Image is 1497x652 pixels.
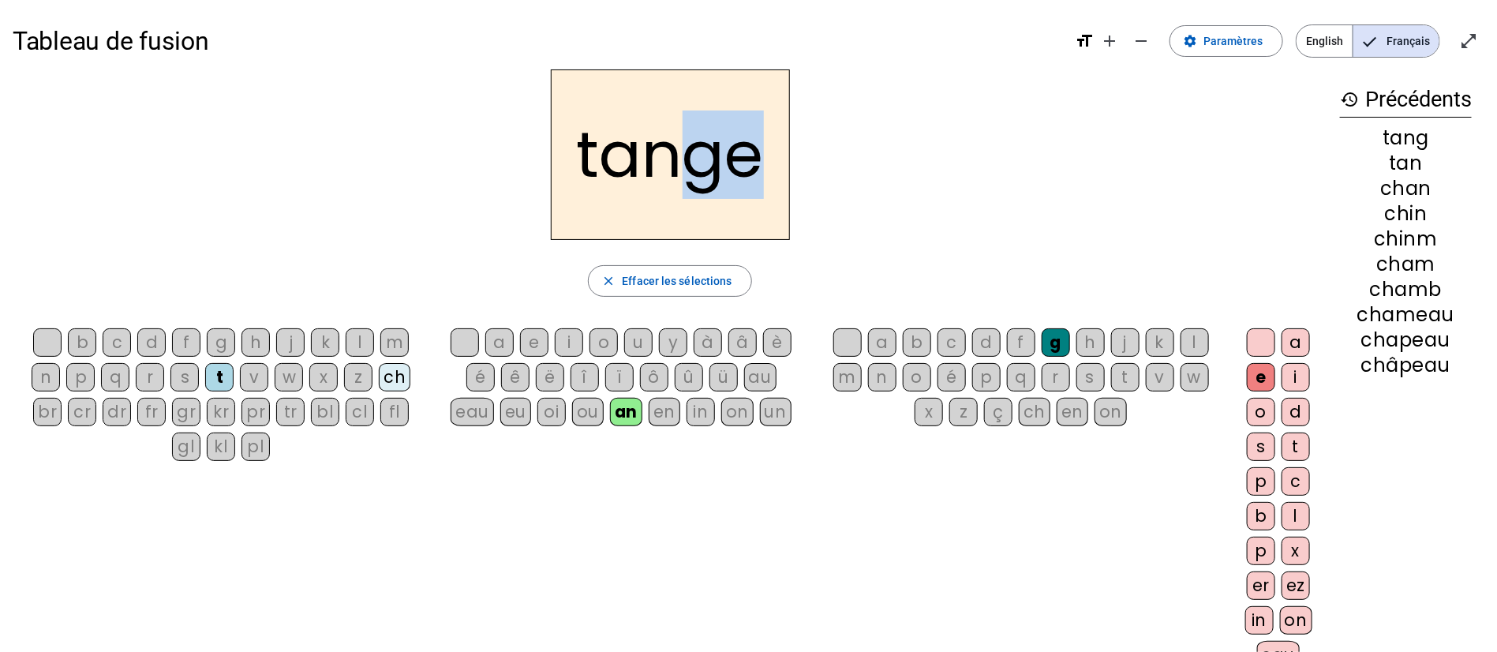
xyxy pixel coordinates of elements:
div: é [937,363,966,392]
div: au [744,363,777,392]
div: q [101,363,129,392]
div: ç [984,398,1012,426]
div: on [1095,398,1127,426]
div: chinm [1340,230,1472,249]
div: on [721,398,754,426]
div: bl [311,398,339,426]
div: p [1247,467,1275,496]
div: é [466,363,495,392]
div: f [1007,328,1035,357]
div: ë [536,363,564,392]
div: e [1247,363,1275,392]
div: à [694,328,722,357]
div: fr [137,398,166,426]
mat-icon: history [1340,90,1359,109]
div: l [1181,328,1209,357]
div: in [1245,606,1274,635]
div: ê [501,363,530,392]
h3: Précédents [1340,82,1472,118]
div: d [1282,398,1310,426]
div: c [937,328,966,357]
div: ez [1282,571,1310,600]
div: â [728,328,757,357]
div: g [1042,328,1070,357]
div: l [1282,502,1310,530]
span: Paramètres [1203,32,1263,51]
div: z [949,398,978,426]
div: châpeau [1340,356,1472,375]
div: ch [379,363,410,392]
div: b [1247,502,1275,530]
div: dr [103,398,131,426]
div: m [380,328,409,357]
div: an [610,398,642,426]
div: tan [1340,154,1472,173]
div: tr [276,398,305,426]
div: r [136,363,164,392]
div: p [972,363,1001,392]
div: chapeau [1340,331,1472,350]
div: t [1282,433,1310,461]
mat-icon: close [601,274,616,288]
div: eu [500,398,531,426]
div: z [344,363,372,392]
div: p [1247,537,1275,565]
div: d [972,328,1001,357]
mat-icon: open_in_full [1459,32,1478,51]
div: h [241,328,270,357]
div: ï [605,363,634,392]
div: t [205,363,234,392]
div: gl [172,433,200,461]
div: kr [207,398,235,426]
div: k [1146,328,1174,357]
div: i [555,328,583,357]
div: chan [1340,179,1472,198]
div: pl [241,433,270,461]
div: en [649,398,680,426]
div: eau [451,398,494,426]
div: gr [172,398,200,426]
div: kl [207,433,235,461]
div: v [240,363,268,392]
div: s [1247,433,1275,461]
div: t [1111,363,1140,392]
div: s [1076,363,1105,392]
div: un [760,398,792,426]
div: w [1181,363,1209,392]
button: Entrer en plein écran [1453,25,1484,57]
span: Français [1353,25,1439,57]
div: s [170,363,199,392]
button: Augmenter la taille de la police [1094,25,1125,57]
div: tang [1340,129,1472,148]
div: e [520,328,548,357]
div: j [276,328,305,357]
div: j [1111,328,1140,357]
button: Paramètres [1170,25,1283,57]
button: Effacer les sélections [588,265,751,297]
div: en [1057,398,1088,426]
div: on [1280,606,1312,635]
div: è [763,328,792,357]
div: a [1282,328,1310,357]
mat-icon: remove [1132,32,1151,51]
div: o [589,328,618,357]
div: u [624,328,653,357]
div: ü [709,363,738,392]
div: r [1042,363,1070,392]
div: ô [640,363,668,392]
div: c [1282,467,1310,496]
div: er [1247,571,1275,600]
div: k [311,328,339,357]
div: n [868,363,896,392]
div: y [659,328,687,357]
div: î [571,363,599,392]
h2: tange [551,69,790,240]
div: x [915,398,943,426]
div: ou [572,398,604,426]
mat-icon: add [1100,32,1119,51]
div: in [687,398,715,426]
div: i [1282,363,1310,392]
div: cr [68,398,96,426]
div: v [1146,363,1174,392]
mat-icon: settings [1183,34,1197,48]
